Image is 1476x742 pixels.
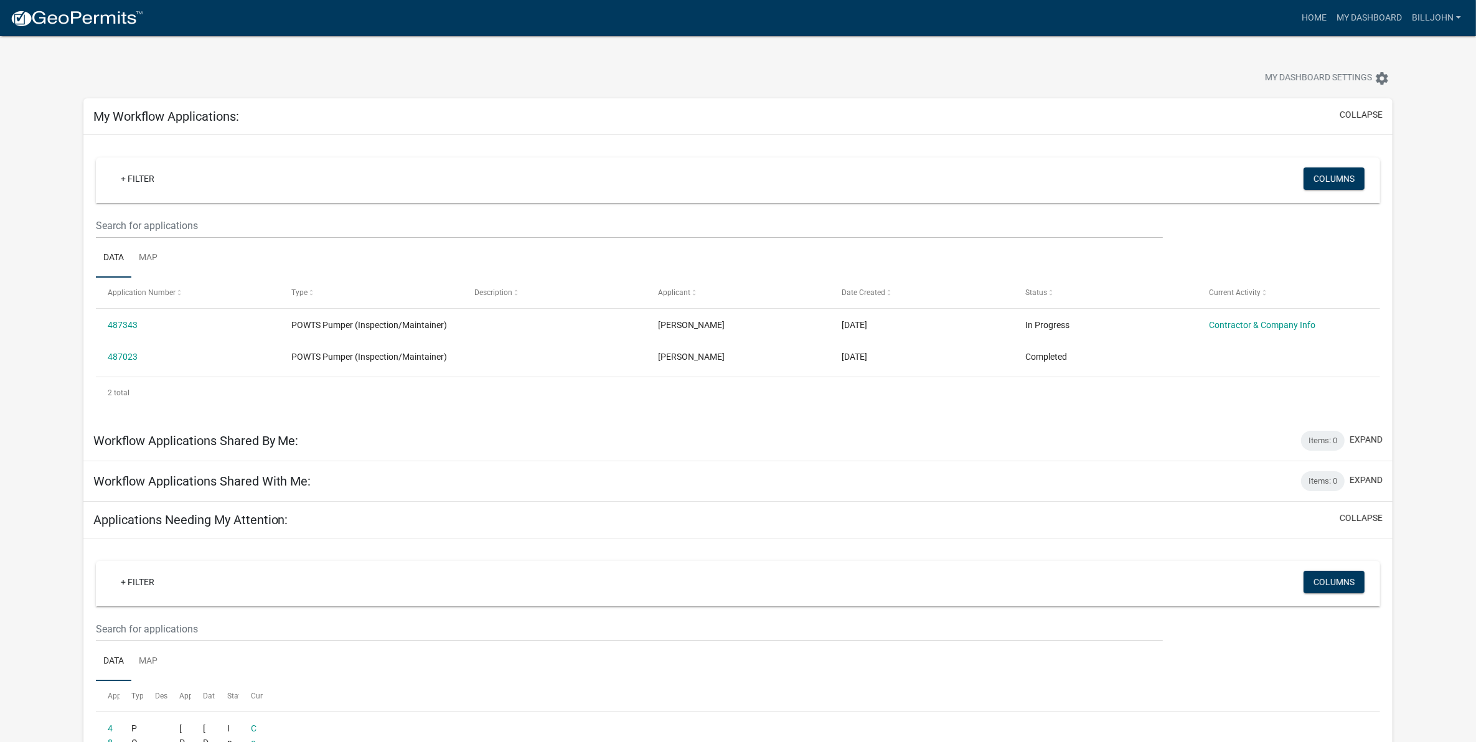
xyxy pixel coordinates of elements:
div: 2 total [96,377,1381,408]
span: Applicant [179,692,212,700]
datatable-header-cell: Type [279,278,463,308]
a: Map [131,238,165,278]
datatable-header-cell: Description [143,681,167,711]
span: My Dashboard Settings [1265,71,1372,86]
input: Search for applications [96,616,1163,642]
div: Items: 0 [1301,471,1345,491]
button: expand [1350,433,1383,446]
a: 487343 [108,320,138,330]
input: Search for applications [96,213,1163,238]
div: collapse [83,135,1393,421]
a: Home [1297,6,1332,30]
datatable-header-cell: Current Activity [1197,278,1381,308]
h5: My Workflow Applications: [93,109,239,124]
datatable-header-cell: Applicant [646,278,830,308]
span: 10/02/2025 [842,352,867,362]
span: Current Activity [1209,288,1261,297]
datatable-header-cell: Applicant [167,681,191,711]
datatable-header-cell: Application Number [96,278,280,308]
span: POWTS Pumper (Inspection/Maintainer) [291,320,447,330]
a: Data [96,238,131,278]
span: Application Number [108,288,176,297]
span: Status [227,692,249,700]
datatable-header-cell: Type [120,681,143,711]
span: Description [474,288,512,297]
span: 10/02/2025 [842,320,867,330]
button: Columns [1304,571,1365,593]
span: Applicant [658,288,690,297]
h5: Applications Needing My Attention: [93,512,288,527]
button: collapse [1340,108,1383,121]
span: Status [1025,288,1047,297]
a: 487023 [108,352,138,362]
a: Map [131,642,165,682]
i: settings [1375,71,1389,86]
h5: Workflow Applications Shared With Me: [93,474,311,489]
span: Application Number [108,692,176,700]
a: + Filter [111,571,164,593]
button: collapse [1340,512,1383,525]
button: My Dashboard Settingssettings [1255,66,1399,90]
datatable-header-cell: Status [1013,278,1197,308]
a: My Dashboard [1332,6,1407,30]
span: Type [291,288,308,297]
span: Current Activity [251,692,303,700]
datatable-header-cell: Date Created [191,681,215,711]
span: Description [155,692,193,700]
span: Date Created [203,692,247,700]
datatable-header-cell: Application Number [96,681,120,711]
span: POWTS Pumper (Inspection/Maintainer) [291,352,447,362]
datatable-header-cell: Status [215,681,238,711]
span: Type [131,692,148,700]
a: Contractor & Company Info [1209,320,1315,330]
h5: Workflow Applications Shared By Me: [93,433,299,448]
span: Date Created [842,288,885,297]
datatable-header-cell: Description [463,278,646,308]
button: expand [1350,474,1383,487]
span: Bill John [658,352,725,362]
a: Data [96,642,131,682]
div: Items: 0 [1301,431,1345,451]
span: Completed [1025,352,1067,362]
a: BillJohn [1407,6,1466,30]
a: + Filter [111,167,164,190]
datatable-header-cell: Date Created [830,278,1013,308]
datatable-header-cell: Current Activity [239,681,263,711]
span: Bill John [658,320,725,330]
span: In Progress [1025,320,1069,330]
button: Columns [1304,167,1365,190]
